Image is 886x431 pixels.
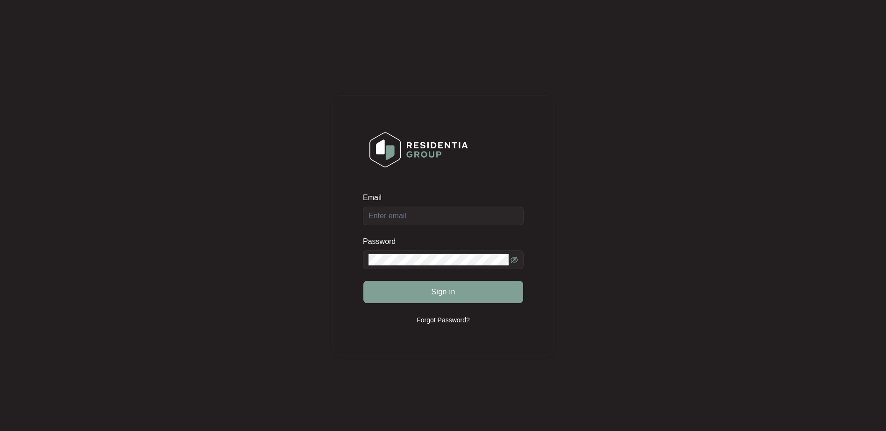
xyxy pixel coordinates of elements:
[363,281,523,303] button: Sign in
[510,256,518,264] span: eye-invisible
[417,315,470,325] p: Forgot Password?
[363,193,388,202] label: Email
[363,237,403,246] label: Password
[431,286,455,298] span: Sign in
[369,254,509,265] input: Password
[363,207,524,225] input: Email
[363,126,474,174] img: Login Logo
